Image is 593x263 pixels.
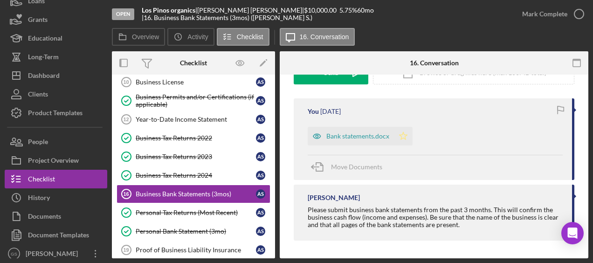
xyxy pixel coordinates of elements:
button: 16. Conversation [280,28,355,46]
a: Personal Tax Returns (Most Recent)AS [117,203,270,222]
div: A S [256,133,265,143]
label: 16. Conversation [300,33,349,41]
div: Please submit business bank statements from the past 3 months. This will confirm the business cas... [308,206,563,228]
a: 10Business LicenseAS [117,73,270,91]
div: 5.75 % [339,7,357,14]
tspan: 12 [123,117,129,122]
tspan: 16 [123,191,129,197]
button: People [5,132,107,151]
div: Business License [136,78,256,86]
div: Documents [28,207,61,228]
button: Checklist [217,28,269,46]
div: Open Intercom Messenger [561,222,584,244]
a: 12Year-to-Date Income StatementAS [117,110,270,129]
div: Personal Tax Returns (Most Recent) [136,209,256,216]
label: Overview [132,33,159,41]
time: 2025-08-02 18:36 [320,108,341,115]
div: A S [256,208,265,217]
button: Bank statements.docx [308,127,413,145]
div: Project Overview [28,151,79,172]
div: History [28,188,50,209]
div: People [28,132,48,153]
div: Educational [28,29,62,50]
a: Business Permits and/or Certifications (if applicable)AS [117,91,270,110]
div: [PERSON_NAME] [308,194,360,201]
button: Dashboard [5,66,107,85]
text: GS [11,251,17,256]
div: Proof of Business Liability Insurance [136,246,256,254]
div: A S [256,152,265,161]
div: Mark Complete [522,5,567,23]
div: Checklist [180,59,207,67]
a: Personal Bank Statement (3mo)AS [117,222,270,241]
label: Activity [187,33,208,41]
button: Clients [5,85,107,104]
div: Document Templates [28,226,89,247]
a: Business Tax Returns 2024AS [117,166,270,185]
tspan: 19 [123,247,129,253]
button: Project Overview [5,151,107,170]
div: A S [256,189,265,199]
div: Business Bank Statements (3mos) [136,190,256,198]
button: Long-Term [5,48,107,66]
div: | 16. Business Bank Statements (3mos) ([PERSON_NAME] S.) [142,14,312,21]
button: Educational [5,29,107,48]
div: Business Tax Returns 2022 [136,134,256,142]
div: Year-to-Date Income Statement [136,116,256,123]
div: A S [256,77,265,87]
div: A S [256,171,265,180]
div: A S [256,245,265,255]
div: Clients [28,85,48,106]
button: Overview [112,28,165,46]
button: Mark Complete [513,5,588,23]
div: Personal Bank Statement (3mo) [136,228,256,235]
span: Move Documents [331,163,382,171]
div: Open [112,8,134,20]
a: Business Tax Returns 2022AS [117,129,270,147]
div: 16. Conversation [410,59,459,67]
button: Activity [167,28,214,46]
div: Long-Term [28,48,59,69]
button: Move Documents [308,155,392,179]
button: GS[PERSON_NAME] [5,244,107,263]
div: Checklist [28,170,55,191]
div: A S [256,96,265,105]
button: Checklist [5,170,107,188]
div: Business Permits and/or Certifications (if applicable) [136,93,256,108]
button: Documents [5,207,107,226]
div: Business Tax Returns 2023 [136,153,256,160]
div: Dashboard [28,66,60,87]
div: 60 mo [357,7,374,14]
div: Bank statements.docx [326,132,389,140]
button: Grants [5,10,107,29]
a: Business Tax Returns 2023AS [117,147,270,166]
button: Product Templates [5,104,107,122]
div: $10,000.00 [304,7,339,14]
div: A S [256,227,265,236]
div: A S [256,115,265,124]
a: 19Proof of Business Liability InsuranceAS [117,241,270,259]
b: Los Pinos organics [142,6,195,14]
div: Business Tax Returns 2024 [136,172,256,179]
div: Product Templates [28,104,83,125]
div: | [142,7,197,14]
div: [PERSON_NAME] [PERSON_NAME] | [197,7,304,14]
button: Document Templates [5,226,107,244]
button: History [5,188,107,207]
div: You [308,108,319,115]
div: Grants [28,10,48,31]
a: 16Business Bank Statements (3mos)AS [117,185,270,203]
tspan: 10 [123,79,129,85]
